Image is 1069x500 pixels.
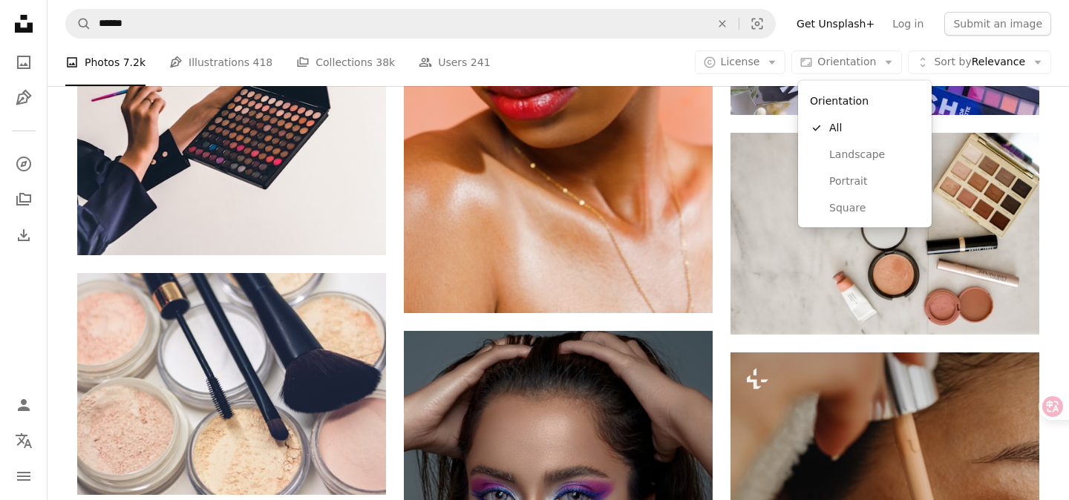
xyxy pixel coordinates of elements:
button: Orientation [791,50,902,74]
div: Orientation [798,81,932,228]
div: Orientation [804,87,926,115]
span: Square [829,200,920,215]
span: Orientation [817,56,876,68]
span: Landscape [829,147,920,162]
span: All [829,121,920,136]
span: Portrait [829,174,920,188]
